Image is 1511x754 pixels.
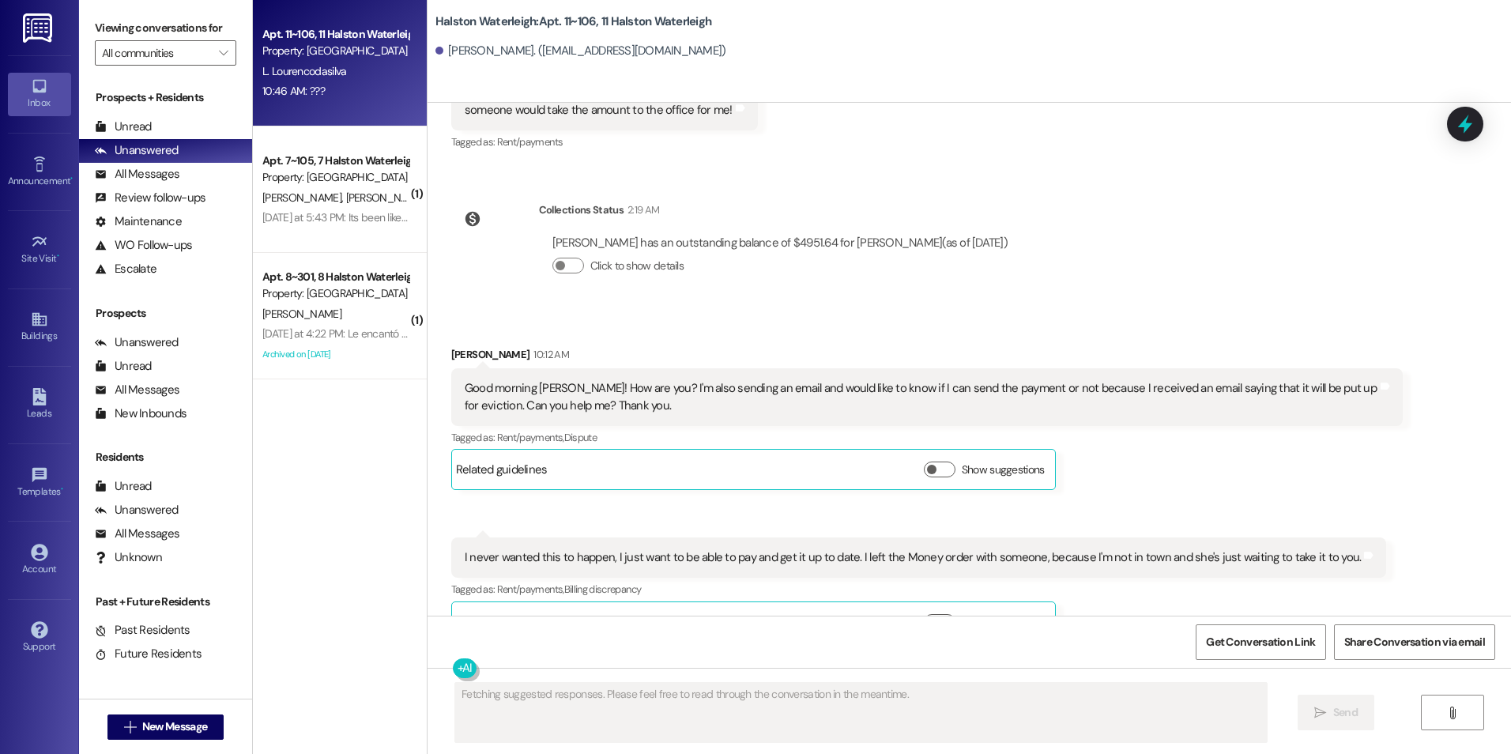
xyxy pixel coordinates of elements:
[95,502,179,518] div: Unanswered
[95,237,192,254] div: WO Follow-ups
[95,646,202,662] div: Future Residents
[262,153,409,169] div: Apt. 7~105, 7 Halston Waterleigh
[564,431,597,444] span: Dispute
[262,285,409,302] div: Property: [GEOGRAPHIC_DATA]
[552,235,1008,251] div: [PERSON_NAME] has an outstanding balance of $4951.64 for [PERSON_NAME] (as of [DATE])
[70,173,73,184] span: •
[61,484,63,495] span: •
[451,578,1387,601] div: Tagged as:
[95,16,236,40] label: Viewing conversations for
[451,130,758,153] div: Tagged as:
[95,526,179,542] div: All Messages
[142,718,207,735] span: New Message
[8,228,71,271] a: Site Visit •
[95,358,152,375] div: Unread
[95,405,187,422] div: New Inbounds
[95,142,179,159] div: Unanswered
[262,307,341,321] span: [PERSON_NAME]
[79,594,252,610] div: Past + Future Residents
[95,622,190,639] div: Past Residents
[465,380,1377,414] div: Good morning [PERSON_NAME]! How are you? I'm also sending an email and would like to know if I ca...
[539,202,624,218] div: Collections Status
[95,334,179,351] div: Unanswered
[79,449,252,466] div: Residents
[95,190,205,206] div: Review follow-ups
[8,73,71,115] a: Inbox
[451,346,1403,368] div: [PERSON_NAME]
[624,202,659,218] div: 2:19 AM
[8,306,71,349] a: Buildings
[95,549,162,566] div: Unknown
[262,84,325,98] div: 10:46 AM: ???
[456,462,548,484] div: Related guidelines
[107,714,224,740] button: New Message
[590,258,684,274] label: Click to show details
[262,326,653,341] div: [DATE] at 4:22 PM: Le encantó “[PERSON_NAME] ([PERSON_NAME]): You're welcome.”
[1196,624,1325,660] button: Get Conversation Link
[124,721,136,733] i: 
[497,135,563,149] span: Rent/payments
[262,64,346,78] span: L. Lourencodasilva
[1314,707,1326,719] i: 
[451,426,1403,449] div: Tagged as:
[456,614,548,637] div: Related guidelines
[1298,695,1374,730] button: Send
[95,119,152,135] div: Unread
[8,539,71,582] a: Account
[8,616,71,659] a: Support
[8,383,71,426] a: Leads
[95,261,156,277] div: Escalate
[435,43,726,59] div: [PERSON_NAME]. ([EMAIL_ADDRESS][DOMAIN_NAME])
[102,40,211,66] input: All communities
[529,346,569,363] div: 10:12 AM
[79,89,252,106] div: Prospects + Residents
[262,43,409,59] div: Property: [GEOGRAPHIC_DATA]
[262,210,756,224] div: [DATE] at 5:43 PM: Its been like that since we moved here. We were unable to add our bank account...
[219,47,228,59] i: 
[465,549,1362,566] div: I never wanted this to happen, I just want to be able to pay and get it up to date. I left the Mo...
[23,13,55,43] img: ResiDesk Logo
[1206,634,1315,650] span: Get Conversation Link
[345,190,424,205] span: [PERSON_NAME]
[95,382,179,398] div: All Messages
[497,582,564,596] span: Rent/payments ,
[497,431,564,444] span: Rent/payments ,
[962,462,1045,478] label: Show suggestions
[564,582,642,596] span: Billing discrepancy
[962,614,1045,631] label: Show suggestions
[455,683,1266,742] textarea: Fetching suggested responses. Please feel free to read through the conversation in the meantime.
[262,169,409,186] div: Property: [GEOGRAPHIC_DATA]
[435,13,711,30] b: Halston Waterleigh: Apt. 11~106, 11 Halston Waterleigh
[261,345,410,364] div: Archived on [DATE]
[57,251,59,262] span: •
[79,305,252,322] div: Prospects
[1446,707,1458,719] i: 
[465,102,733,119] div: someone would take the amount to the office for me!
[1334,624,1495,660] button: Share Conversation via email
[1333,704,1358,721] span: Send
[8,462,71,504] a: Templates •
[262,190,346,205] span: [PERSON_NAME]
[1344,634,1485,650] span: Share Conversation via email
[95,213,182,230] div: Maintenance
[262,269,409,285] div: Apt. 8~301, 8 Halston Waterleigh
[262,26,409,43] div: Apt. 11~106, 11 Halston Waterleigh
[95,166,179,183] div: All Messages
[95,478,152,495] div: Unread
